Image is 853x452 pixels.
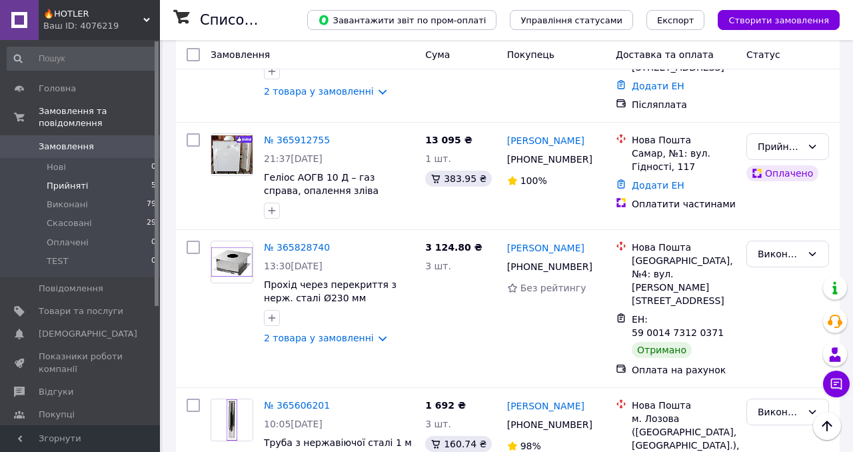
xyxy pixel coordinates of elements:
span: Відгуки [39,386,73,398]
div: 383.95 ₴ [425,171,492,187]
a: № 365828740 [264,242,330,253]
button: Управління статусами [510,10,633,30]
span: [DEMOGRAPHIC_DATA] [39,328,137,340]
a: Фото товару [211,241,253,283]
div: Оплата на рахунок [632,363,736,377]
span: Замовлення [39,141,94,153]
span: Покупці [39,409,75,421]
div: Оплатити частинами [632,197,736,211]
div: [PHONE_NUMBER] [504,257,594,276]
button: Наверх [813,412,841,440]
a: № 365912755 [264,135,330,145]
a: Фото товару [211,399,253,441]
span: Повідомлення [39,283,103,295]
span: Товари та послуги [39,305,123,317]
span: ЕН: 59 0014 7312 0371 [632,314,724,338]
input: Пошук [7,47,157,71]
a: № 365606201 [264,400,330,411]
div: Самар, №1: вул. Гідності, 117 [632,147,736,173]
span: 21:37[DATE] [264,153,323,164]
span: Створити замовлення [728,15,829,25]
div: [PHONE_NUMBER] [504,150,594,169]
a: 2 товара у замовленні [264,333,374,343]
span: 13 095 ₴ [425,135,472,145]
span: Управління статусами [520,15,622,25]
button: Експорт [646,10,705,30]
h1: Список замовлень [200,12,335,28]
a: [PERSON_NAME] [507,134,584,147]
span: 🔥HOTLER [43,8,143,20]
button: Чат з покупцем [823,371,850,397]
span: 0 [151,255,156,267]
span: 29 [147,217,156,229]
span: 0 [151,161,156,173]
a: [PERSON_NAME] [507,399,584,413]
span: Cума [425,49,450,60]
span: 1 шт. [425,153,451,164]
span: Статус [746,49,780,60]
img: Фото товару [211,247,253,277]
span: Замовлення та повідомлення [39,105,160,129]
span: Без рейтингу [520,283,586,293]
a: Геліос АОГВ 10 Д – газ справа, опалення зліва (димохідний, одноконтурний газовий котел) [264,172,408,223]
span: 79 [147,199,156,211]
span: Покупець [507,49,554,60]
a: Фото товару [211,133,253,176]
span: 13:30[DATE] [264,261,323,271]
span: TEST [47,255,68,267]
a: Додати ЕН [632,180,684,191]
span: Прийняті [47,180,88,192]
span: Скасовані [47,217,92,229]
button: Створити замовлення [718,10,840,30]
div: Прийнято [758,139,802,154]
div: Ваш ID: 4076219 [43,20,160,32]
span: Завантажити звіт по пром-оплаті [318,14,486,26]
img: Фото товару [227,399,238,441]
span: Експорт [657,15,694,25]
span: 100% [520,175,547,186]
span: Доставка та оплата [616,49,714,60]
span: 3 124.80 ₴ [425,242,482,253]
a: Прохід через перекриття з нерж. сталі Ø230 мм [264,279,397,303]
span: 5 [151,180,156,192]
span: Нові [47,161,66,173]
span: 0 [151,237,156,249]
a: Додати ЕН [632,81,684,91]
span: 1 692 ₴ [425,400,466,411]
span: 98% [520,441,541,451]
span: Показники роботи компанії [39,351,123,375]
div: Виконано [758,247,802,261]
div: 160.74 ₴ [425,436,492,452]
span: 3 шт. [425,419,451,429]
img: Фото товару [211,135,253,173]
span: 3 шт. [425,261,451,271]
a: Створити замовлення [704,14,840,25]
div: Виконано [758,405,802,419]
div: [GEOGRAPHIC_DATA], №4: вул. [PERSON_NAME][STREET_ADDRESS] [632,254,736,307]
div: [PHONE_NUMBER] [504,415,594,434]
span: Оплачені [47,237,89,249]
a: 2 товара у замовленні [264,86,374,97]
div: Нова Пошта [632,399,736,412]
div: Післяплата [632,98,736,111]
div: Нова Пошта [632,241,736,254]
div: Оплачено [746,165,818,181]
button: Завантажити звіт по пром-оплаті [307,10,496,30]
span: 10:05[DATE] [264,419,323,429]
span: Виконані [47,199,88,211]
span: Замовлення [211,49,270,60]
span: Головна [39,83,76,95]
div: Нова Пошта [632,133,736,147]
a: [PERSON_NAME] [507,241,584,255]
div: Отримано [632,342,692,358]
